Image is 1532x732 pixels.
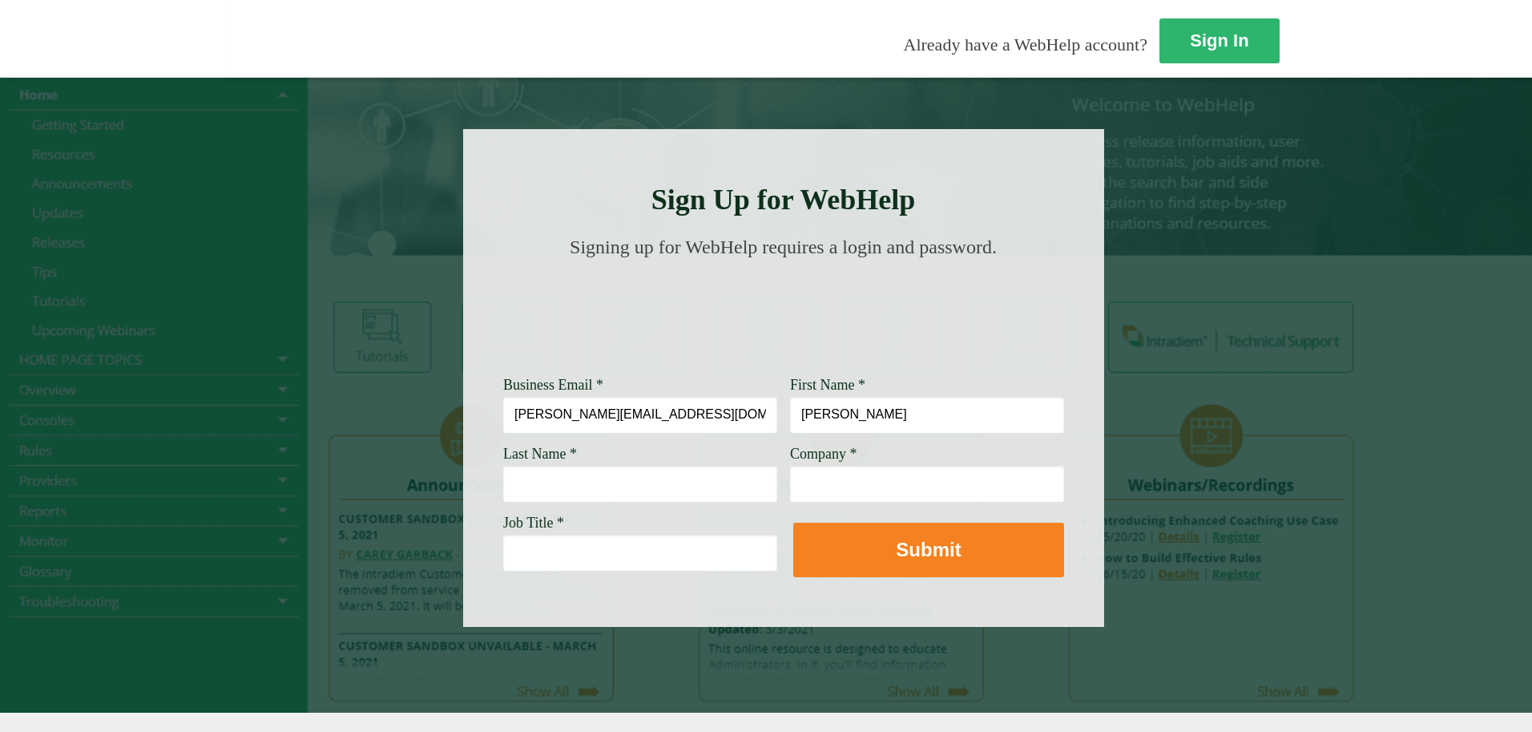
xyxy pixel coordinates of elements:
[503,515,564,531] span: Job Title *
[513,274,1054,354] img: Need Credentials? Sign up below. Have Credentials? Use the sign-in button.
[503,377,603,393] span: Business Email *
[1159,18,1280,63] a: Sign In
[1190,30,1248,51] strong: Sign In
[793,523,1064,577] button: Submit
[790,446,857,462] span: Company *
[790,377,865,393] span: First Name *
[651,184,916,216] strong: Sign Up for WebHelp
[570,237,997,257] span: Signing up for WebHelp requires a login and password.
[896,539,961,560] strong: Submit
[904,34,1147,55] span: Already have a WebHelp account?
[503,446,577,462] span: Last Name *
